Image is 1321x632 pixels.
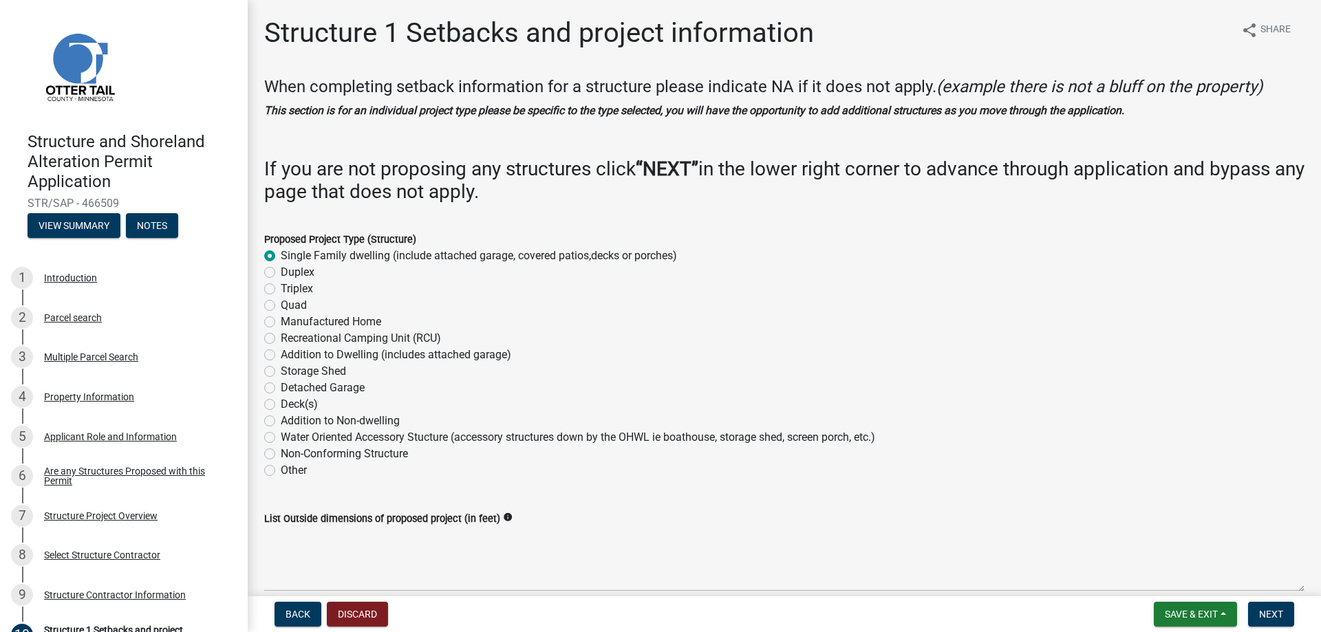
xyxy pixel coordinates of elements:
div: 6 [11,465,33,487]
div: Are any Structures Proposed with this Permit [44,466,226,486]
label: Storage Shed [281,363,346,380]
button: Back [275,602,321,626]
label: Proposed Project Type (Structure) [264,235,416,245]
button: Next [1248,602,1294,626]
button: Notes [126,213,178,238]
label: Addition to Dwelling (includes attached garage) [281,347,511,363]
strong: This section is for an individual project type please be specific to the type selected, you will ... [264,104,1124,117]
div: 3 [11,346,33,368]
label: Quad [281,297,307,314]
label: Triplex [281,281,313,297]
wm-modal-confirm: Summary [28,221,120,232]
div: Structure Project Overview [44,511,158,521]
div: Property Information [44,392,134,402]
span: Share [1260,22,1291,39]
div: Select Structure Contractor [44,550,160,560]
label: Non-Conforming Structure [281,446,408,462]
div: Introduction [44,273,97,283]
h1: Structure 1 Setbacks and project information [264,17,814,50]
span: STR/SAP - 466509 [28,197,220,210]
img: Otter Tail County, Minnesota [28,14,131,118]
div: Multiple Parcel Search [44,352,138,362]
label: List Outside dimensions of proposed project (in feet) [264,514,500,524]
wm-modal-confirm: Notes [126,221,178,232]
label: Water Oriented Accessory Stucture (accessory structures down by the OHWL ie boathouse, storage sh... [281,429,875,446]
div: Structure Contractor Information [44,590,186,600]
div: Applicant Role and Information [44,432,177,442]
strong: “NEXT” [636,157,698,180]
label: Deck(s) [281,396,318,413]
div: 4 [11,386,33,408]
span: Back [286,609,310,620]
label: Other [281,462,307,479]
div: Parcel search [44,313,102,323]
label: Detached Garage [281,380,365,396]
span: Save & Exit [1165,609,1218,620]
label: Addition to Non-dwelling [281,413,400,429]
i: info [503,512,513,522]
button: Discard [327,602,388,626]
div: 7 [11,505,33,527]
h4: Structure and Shoreland Alteration Permit Application [28,132,237,191]
div: 5 [11,426,33,448]
i: (example there is not a bluff on the property) [936,77,1263,96]
label: Recreational Camping Unit (RCU) [281,330,441,347]
div: 8 [11,544,33,566]
div: 1 [11,267,33,289]
button: Save & Exit [1154,602,1237,626]
button: shareShare [1230,17,1302,43]
div: 9 [11,584,33,606]
label: Manufactured Home [281,314,381,330]
h3: If you are not proposing any structures click in the lower right corner to advance through applic... [264,157,1304,204]
div: 2 [11,307,33,329]
h4: When completing setback information for a structure please indicate NA if it does not apply. [264,77,1304,97]
i: share [1241,22,1258,39]
span: Next [1259,609,1283,620]
label: Single Family dwelling (include attached garage, covered patios,decks or porches) [281,248,677,264]
label: Duplex [281,264,314,281]
button: View Summary [28,213,120,238]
